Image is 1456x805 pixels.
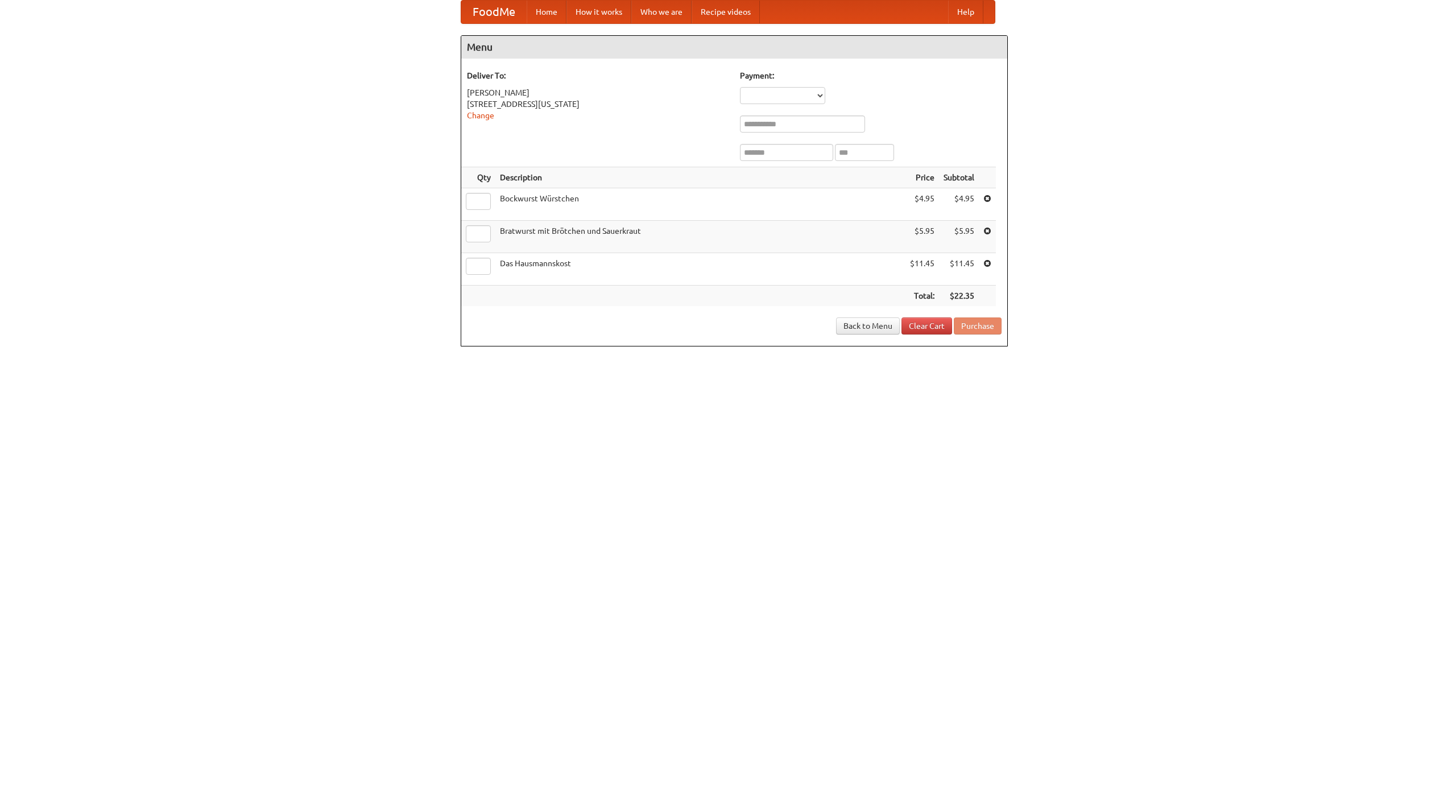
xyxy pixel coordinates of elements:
[495,167,905,188] th: Description
[901,317,952,335] a: Clear Cart
[954,317,1002,335] button: Purchase
[905,286,939,307] th: Total:
[461,36,1007,59] h4: Menu
[836,317,900,335] a: Back to Menu
[527,1,566,23] a: Home
[461,1,527,23] a: FoodMe
[939,253,979,286] td: $11.45
[467,98,729,110] div: [STREET_ADDRESS][US_STATE]
[631,1,692,23] a: Who we are
[939,286,979,307] th: $22.35
[467,87,729,98] div: [PERSON_NAME]
[495,188,905,221] td: Bockwurst Würstchen
[495,253,905,286] td: Das Hausmannskost
[905,253,939,286] td: $11.45
[467,111,494,120] a: Change
[939,188,979,221] td: $4.95
[939,167,979,188] th: Subtotal
[905,221,939,253] td: $5.95
[905,188,939,221] td: $4.95
[692,1,760,23] a: Recipe videos
[461,167,495,188] th: Qty
[467,70,729,81] h5: Deliver To:
[495,221,905,253] td: Bratwurst mit Brötchen und Sauerkraut
[939,221,979,253] td: $5.95
[905,167,939,188] th: Price
[566,1,631,23] a: How it works
[948,1,983,23] a: Help
[740,70,1002,81] h5: Payment:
